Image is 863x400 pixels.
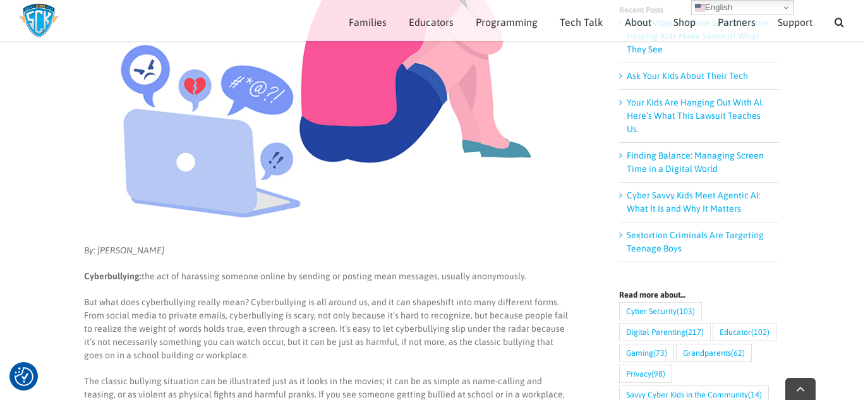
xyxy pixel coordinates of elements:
[84,296,569,362] p: But what does cyberbullying really mean? Cyberbullying is all around us, and it can shapeshift in...
[19,3,59,38] img: Savvy Cyber Kids Logo
[627,190,761,214] a: Cyber Savvy Kids Meet Agentic AI: What It Is and Why It Matters
[409,17,454,27] span: Educators
[619,302,702,320] a: Cyber Security (103 items)
[15,367,33,386] img: Revisit consent button
[625,17,651,27] span: About
[627,230,764,253] a: Sextortion Criminals Are Targeting Teenage Boys
[476,17,538,27] span: Programming
[619,291,779,299] h4: Read more about…
[84,271,142,281] strong: Cyberbullying:
[695,3,705,13] img: en
[84,245,164,255] em: By: [PERSON_NAME]
[627,97,764,134] a: Your Kids Are Hanging Out With AI. Here’s What This Lawsuit Teaches Us.
[713,323,776,341] a: Educator (102 items)
[718,17,756,27] span: Partners
[619,323,711,341] a: Digital Parenting (217 items)
[619,344,674,362] a: Gaming (73 items)
[560,17,603,27] span: Tech Talk
[677,303,695,320] span: (103)
[685,324,704,341] span: (217)
[751,324,769,341] span: (102)
[349,17,387,27] span: Families
[627,71,748,81] a: Ask Your Kids About Their Tech
[84,270,569,283] p: the act of harassing someone online by sending or posting mean messages, usually anonymously.
[619,365,672,383] a: Privacy (98 items)
[673,17,696,27] span: Shop
[15,367,33,386] button: Consent Preferences
[653,344,667,361] span: (73)
[731,344,745,361] span: (62)
[627,18,770,54] a: When Violent Videos Spread Online: Helping Kids Make Sense of What They See
[778,17,812,27] span: Support
[676,344,752,362] a: Grandparents (62 items)
[651,365,665,382] span: (98)
[627,150,764,174] a: Finding Balance: Managing Screen Time in a Digital World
